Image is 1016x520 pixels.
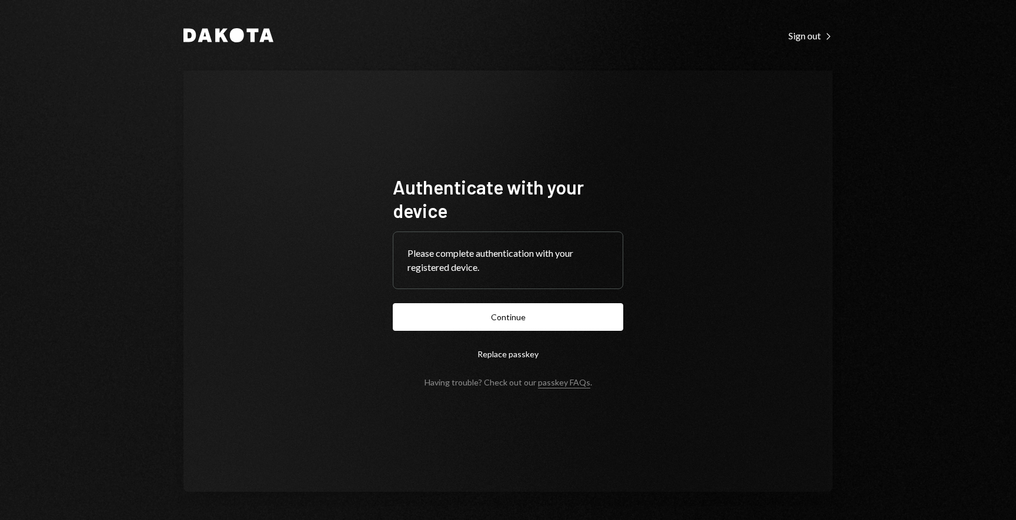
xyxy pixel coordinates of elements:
[393,303,623,331] button: Continue
[538,377,590,388] a: passkey FAQs
[788,29,833,42] a: Sign out
[788,30,833,42] div: Sign out
[393,175,623,222] h1: Authenticate with your device
[407,246,609,274] div: Please complete authentication with your registered device.
[425,377,592,387] div: Having trouble? Check out our .
[393,340,623,368] button: Replace passkey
